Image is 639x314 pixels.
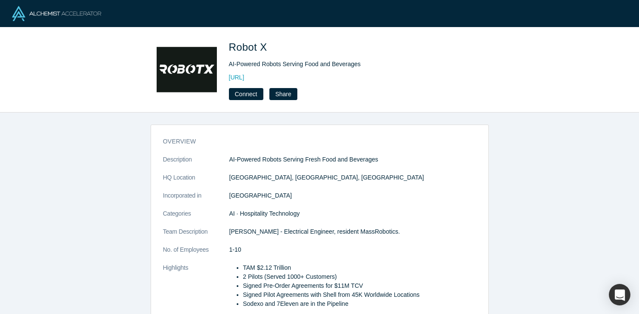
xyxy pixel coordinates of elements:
[243,272,476,281] li: 2 Pilots (Served 1000+ Customers)
[163,155,229,173] dt: Description
[243,281,476,290] li: Signed Pre-Order Agreements for $11M TCV
[163,191,229,209] dt: Incorporated in
[163,227,229,245] dt: Team Description
[229,210,300,217] span: AI · Hospitality Technology
[229,73,244,82] a: [URL]
[12,6,101,21] img: Alchemist Logo
[229,88,263,100] button: Connect
[163,209,229,227] dt: Categories
[243,299,476,308] li: Sodexo and 7Eleven are in the Pipeline
[163,173,229,191] dt: HQ Location
[229,173,476,182] dd: [GEOGRAPHIC_DATA], [GEOGRAPHIC_DATA], [GEOGRAPHIC_DATA]
[243,290,476,299] li: Signed Pilot Agreements with Shell from 45K Worldwide Locations
[269,88,297,100] button: Share
[157,40,217,100] img: Robot X's Logo
[163,245,229,263] dt: No. of Employees
[229,41,270,53] span: Robot X
[229,227,476,236] p: [PERSON_NAME] - Electrical Engineer, resident MassRobotics.
[243,263,476,272] li: TAM $2.12 Trillion
[229,60,470,69] div: AI-Powered Robots Serving Food and Beverages
[229,245,476,254] dd: 1-10
[229,191,476,200] dd: [GEOGRAPHIC_DATA]
[229,155,476,164] p: AI-Powered Robots Serving Fresh Food and Beverages
[163,137,464,146] h3: overview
